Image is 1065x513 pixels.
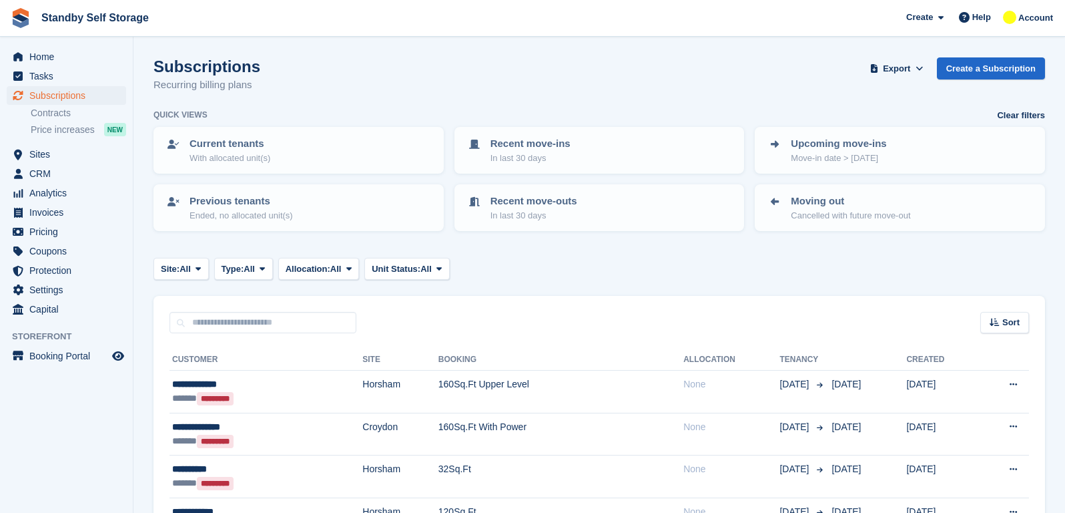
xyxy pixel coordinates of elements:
[937,57,1045,79] a: Create a Subscription
[7,281,126,299] a: menu
[779,349,826,371] th: Tenancy
[756,128,1044,172] a: Upcoming move-ins Move-in date > [DATE]
[29,300,109,319] span: Capital
[362,371,438,413] td: Horsham
[7,300,126,319] a: menu
[490,209,577,222] p: In last 30 days
[7,261,126,280] a: menu
[29,145,109,164] span: Sites
[1002,316,1020,329] span: Sort
[456,128,743,172] a: Recent move-ins In last 30 days
[791,136,886,152] p: Upcoming move-ins
[31,107,126,120] a: Contracts
[906,11,933,24] span: Create
[190,194,293,209] p: Previous tenants
[11,8,31,28] img: stora-icon-8386f47178a22dfd0bd8f6a31ec36ba5ce8667c1dd55bd0f319d3a0aa187defe.svg
[906,413,977,456] td: [DATE]
[1018,11,1053,25] span: Account
[831,379,861,389] span: [DATE]
[831,464,861,474] span: [DATE]
[683,377,779,391] div: None
[362,349,438,371] th: Site
[12,330,133,343] span: Storefront
[190,209,293,222] p: Ended, no allocated unit(s)
[7,47,126,66] a: menu
[29,203,109,222] span: Invoices
[153,77,260,93] p: Recurring billing plans
[7,184,126,202] a: menu
[153,258,209,280] button: Site: All
[7,67,126,85] a: menu
[883,62,910,75] span: Export
[153,109,208,121] h6: Quick views
[29,86,109,105] span: Subscriptions
[438,371,683,413] td: 160Sq.Ft Upper Level
[29,242,109,261] span: Coupons
[683,462,779,476] div: None
[29,184,109,202] span: Analytics
[438,349,683,371] th: Booking
[29,47,109,66] span: Home
[372,263,420,276] span: Unit Status:
[438,413,683,456] td: 160Sq.Ft With Power
[7,203,126,222] a: menu
[29,347,109,365] span: Booking Portal
[110,348,126,364] a: Preview store
[791,209,910,222] p: Cancelled with future move-out
[683,420,779,434] div: None
[906,349,977,371] th: Created
[155,186,442,230] a: Previous tenants Ended, no allocated unit(s)
[31,122,126,137] a: Price increases NEW
[7,222,126,241] a: menu
[1003,11,1016,24] img: Glenn Fisher
[190,152,270,165] p: With allocated unit(s)
[36,7,154,29] a: Standby Self Storage
[29,222,109,241] span: Pricing
[286,263,330,276] span: Allocation:
[362,413,438,456] td: Croydon
[791,152,886,165] p: Move-in date > [DATE]
[244,263,255,276] span: All
[161,263,180,276] span: Site:
[683,349,779,371] th: Allocation
[29,67,109,85] span: Tasks
[831,421,861,432] span: [DATE]
[779,377,811,391] span: [DATE]
[7,86,126,105] a: menu
[169,349,362,371] th: Customer
[490,136,571,152] p: Recent move-ins
[180,263,191,276] span: All
[7,347,126,365] a: menu
[7,164,126,183] a: menu
[364,258,449,280] button: Unit Status: All
[362,456,438,498] td: Horsham
[7,145,126,164] a: menu
[29,281,109,299] span: Settings
[490,194,577,209] p: Recent move-outs
[490,152,571,165] p: In last 30 days
[972,11,991,24] span: Help
[997,109,1045,122] a: Clear filters
[867,57,926,79] button: Export
[31,124,95,136] span: Price increases
[330,263,342,276] span: All
[29,261,109,280] span: Protection
[153,57,260,75] h1: Subscriptions
[190,136,270,152] p: Current tenants
[222,263,244,276] span: Type:
[779,462,811,476] span: [DATE]
[456,186,743,230] a: Recent move-outs In last 30 days
[779,420,811,434] span: [DATE]
[906,371,977,413] td: [DATE]
[420,263,432,276] span: All
[7,242,126,261] a: menu
[278,258,360,280] button: Allocation: All
[155,128,442,172] a: Current tenants With allocated unit(s)
[104,123,126,136] div: NEW
[756,186,1044,230] a: Moving out Cancelled with future move-out
[214,258,273,280] button: Type: All
[438,456,683,498] td: 32Sq.Ft
[906,456,977,498] td: [DATE]
[791,194,910,209] p: Moving out
[29,164,109,183] span: CRM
